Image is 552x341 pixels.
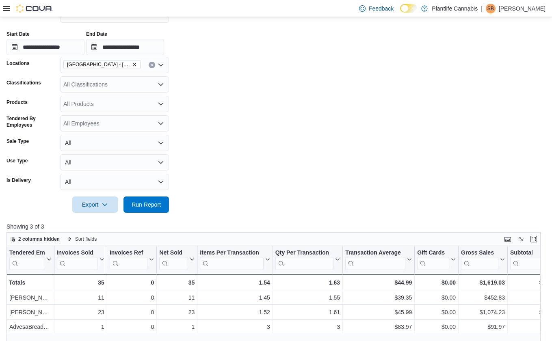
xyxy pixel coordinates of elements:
label: Classifications [6,80,41,86]
div: 11 [57,293,104,302]
input: Press the down key to open a popover containing a calendar. [6,39,84,55]
div: 1.45 [200,293,270,302]
button: Export [72,196,118,213]
div: 1 [57,322,104,332]
label: Is Delivery [6,177,31,183]
span: Edmonton - Albany [63,60,141,69]
div: 23 [159,307,195,317]
div: Totals [9,278,52,287]
div: 35 [159,278,195,287]
div: Gift Cards [417,249,449,257]
button: All [60,154,169,170]
img: Cova [16,4,53,13]
p: | [481,4,483,13]
div: $1,619.03 [461,278,505,287]
div: Tendered Employee [9,249,45,270]
button: Invoices Ref [110,249,154,270]
div: $452.83 [461,293,505,302]
div: 35 [57,278,104,287]
div: Stephanie Brimner [486,4,496,13]
button: Sort fields [64,234,100,244]
div: 1.61 [275,307,340,317]
div: Qty Per Transaction [275,249,333,270]
div: $91.97 [461,322,505,332]
div: Tendered Employee [9,249,45,257]
button: All [60,174,169,190]
button: Invoices Sold [57,249,104,270]
div: 1.55 [275,293,340,302]
div: $1,074.23 [461,307,505,317]
span: Run Report [132,201,161,209]
div: $83.97 [345,322,412,332]
div: Net Sold [159,249,188,270]
button: Open list of options [158,120,164,127]
label: End Date [86,31,107,37]
div: Net Sold [159,249,188,257]
div: Gross Sales [461,249,498,257]
button: Items Per Transaction [200,249,270,270]
div: 1.54 [200,278,270,287]
div: Items Per Transaction [200,249,264,270]
button: Keyboard shortcuts [503,234,513,244]
div: 23 [57,307,104,317]
div: 11 [159,293,195,302]
div: Invoices Sold [57,249,98,257]
p: [PERSON_NAME] [499,4,546,13]
button: 2 columns hidden [7,234,63,244]
button: Gross Sales [461,249,505,270]
div: Transaction Average [345,249,405,270]
button: Net Sold [159,249,195,270]
p: Showing 3 of 3 [6,222,546,231]
p: Plantlife Cannabis [432,4,478,13]
div: $45.99 [345,307,412,317]
button: Run Report [123,196,169,213]
span: Export [77,196,113,213]
div: AdvesaBreadstack API Cova User [9,322,52,332]
div: $44.99 [345,278,412,287]
div: Invoices Ref [110,249,147,270]
input: Press the down key to open a popover containing a calendar. [86,39,164,55]
div: $0.00 [417,278,456,287]
label: Use Type [6,158,28,164]
button: Tendered Employee [9,249,52,270]
button: Qty Per Transaction [275,249,340,270]
span: SB [487,4,494,13]
div: [PERSON_NAME] [9,307,52,317]
div: 0 [110,307,154,317]
span: Sort fields [75,236,97,242]
div: [PERSON_NAME] [9,293,52,302]
div: Invoices Ref [110,249,147,257]
div: 0 [110,293,154,302]
div: 1.63 [275,278,340,287]
label: Tendered By Employees [6,115,57,128]
div: Qty Per Transaction [275,249,333,257]
a: Feedback [356,0,397,17]
div: $0.00 [417,293,456,302]
label: Locations [6,60,30,67]
button: Open list of options [158,101,164,107]
div: Transaction Average [345,249,405,257]
button: Clear input [149,62,155,68]
button: Gift Cards [417,249,456,270]
div: Gross Sales [461,249,498,270]
label: Products [6,99,28,106]
input: Dark Mode [400,4,417,13]
div: 1 [159,322,195,332]
div: $0.00 [417,322,456,332]
button: All [60,135,169,151]
div: $0.00 [417,307,456,317]
div: Invoices Sold [57,249,98,270]
span: [GEOGRAPHIC_DATA] - [GEOGRAPHIC_DATA] [67,60,130,69]
button: Remove Edmonton - Albany from selection in this group [132,62,137,67]
div: 0 [110,278,154,287]
div: 3 [200,322,270,332]
button: Open list of options [158,62,164,68]
div: $39.35 [345,293,412,302]
div: Items Per Transaction [200,249,264,257]
div: 3 [275,322,340,332]
div: Gift Card Sales [417,249,449,270]
button: Display options [516,234,526,244]
span: 2 columns hidden [18,236,60,242]
span: Feedback [369,4,394,13]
